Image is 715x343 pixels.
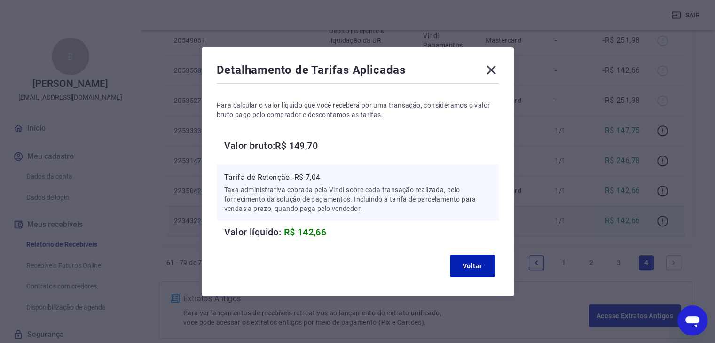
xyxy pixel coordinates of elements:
p: Para calcular o valor líquido que você receberá por uma transação, consideramos o valor bruto pag... [217,101,499,119]
p: Taxa administrativa cobrada pela Vindi sobre cada transação realizada, pelo fornecimento da soluç... [224,185,491,213]
div: Detalhamento de Tarifas Aplicadas [217,62,499,81]
span: R$ 142,66 [284,226,327,238]
h6: Valor líquido: [224,225,499,240]
button: Voltar [450,255,495,277]
h6: Valor bruto: R$ 149,70 [224,138,499,153]
iframe: Botão para abrir a janela de mensagens [677,305,707,335]
p: Tarifa de Retenção: -R$ 7,04 [224,172,491,183]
